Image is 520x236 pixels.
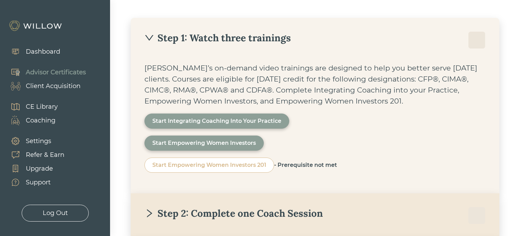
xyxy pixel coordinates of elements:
div: Step 1: Watch three trainings [144,32,291,44]
a: Dashboard [3,45,60,58]
div: [PERSON_NAME]’s on-demand video trainings are designed to help you better serve [DATE] clients. C... [144,63,486,107]
a: CE Library [3,100,58,114]
div: Advisor Certificates [26,68,86,77]
div: Client Acquisition [26,82,80,91]
div: Dashboard [26,47,60,56]
a: Upgrade [3,162,64,175]
a: Refer & Earn [3,148,64,162]
button: Start Empowering Women Investors [144,136,264,151]
div: Start Empowering Women Investors 201 [152,161,266,169]
div: Log Out [43,208,68,218]
img: Willow [9,20,64,31]
div: Start Integrating Coaching Into Your Practice [152,117,281,125]
button: Start Integrating Coaching Into Your Practice [144,114,289,129]
div: Start Empowering Women Investors [152,139,256,147]
div: Upgrade [26,164,53,173]
div: - Prerequisite not met [274,161,337,169]
a: Coaching [3,114,58,127]
a: Advisor Certificates [3,65,86,79]
div: Support [26,178,51,187]
div: Refer & Earn [26,150,64,160]
a: Client Acquisition [3,79,86,93]
div: Settings [26,137,51,146]
span: right [144,208,154,218]
div: Coaching [26,116,55,125]
div: CE Library [26,102,58,111]
div: Step 2: Complete one Coach Session [144,207,323,219]
a: Settings [3,134,64,148]
span: down [144,33,154,43]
